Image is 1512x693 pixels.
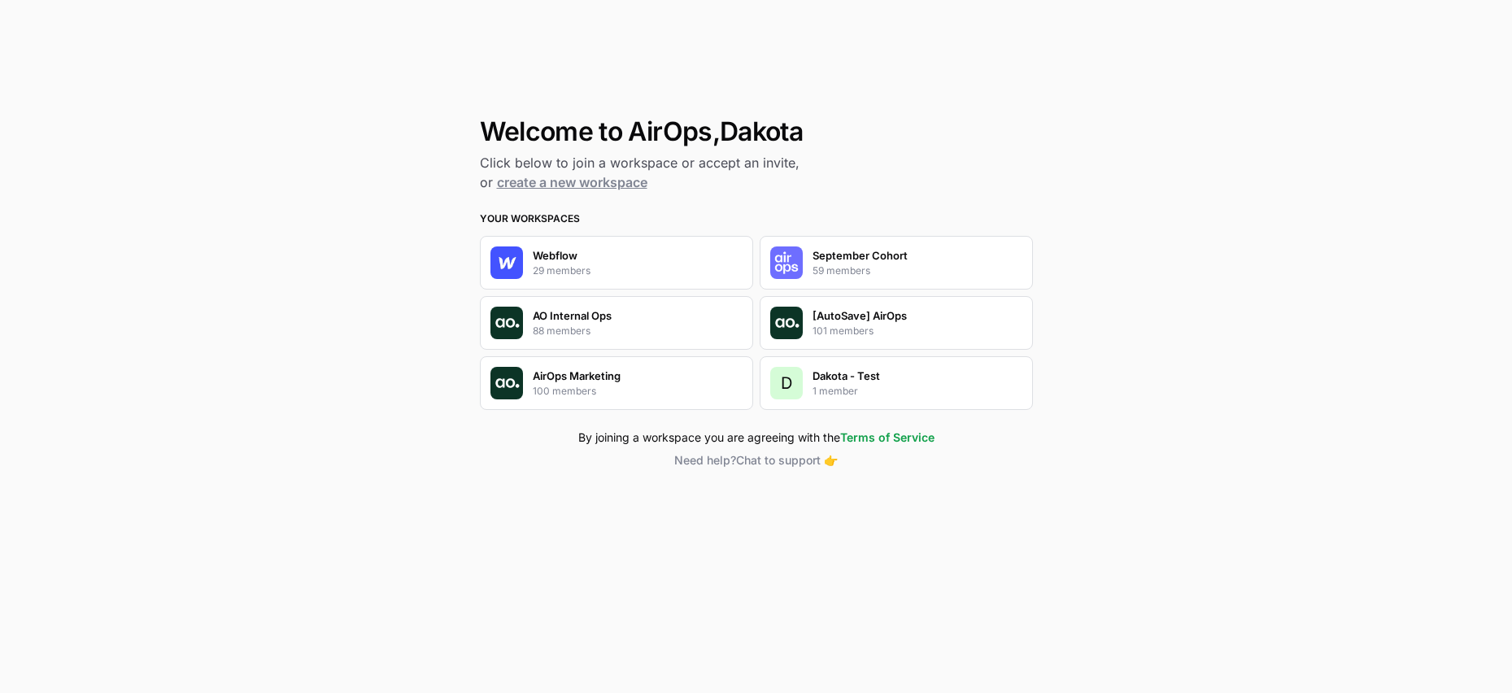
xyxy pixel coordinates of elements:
[813,368,880,384] p: Dakota - Test
[770,246,803,279] img: Company Logo
[480,429,1033,446] div: By joining a workspace you are agreeing with the
[813,384,858,399] p: 1 member
[840,430,935,444] a: Terms of Service
[480,356,753,410] button: Company LogoAirOps Marketing100 members
[533,368,621,384] p: AirOps Marketing
[490,367,523,399] img: Company Logo
[480,452,1033,469] button: Need help?Chat to support 👉
[736,453,838,467] span: Chat to support 👉
[533,324,590,338] p: 88 members
[480,296,753,350] button: Company LogoAO Internal Ops88 members
[533,264,590,278] p: 29 members
[480,117,1033,146] h1: Welcome to AirOps, Dakota
[813,247,908,264] p: September Cohort
[813,324,874,338] p: 101 members
[480,236,753,290] button: Company LogoWebflow29 members
[674,453,736,467] span: Need help?
[813,307,907,324] p: [AutoSave] AirOps
[533,247,577,264] p: Webflow
[760,236,1033,290] button: Company LogoSeptember Cohort59 members
[480,153,1033,192] h2: Click below to join a workspace or accept an invite, or
[760,296,1033,350] button: Company Logo[AutoSave] AirOps101 members
[813,264,870,278] p: 59 members
[760,356,1033,410] button: DDakota - Test1 member
[533,307,612,324] p: AO Internal Ops
[497,174,647,190] a: create a new workspace
[770,307,803,339] img: Company Logo
[533,384,596,399] p: 100 members
[490,246,523,279] img: Company Logo
[781,372,792,394] span: D
[490,307,523,339] img: Company Logo
[480,211,1033,226] h3: Your Workspaces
